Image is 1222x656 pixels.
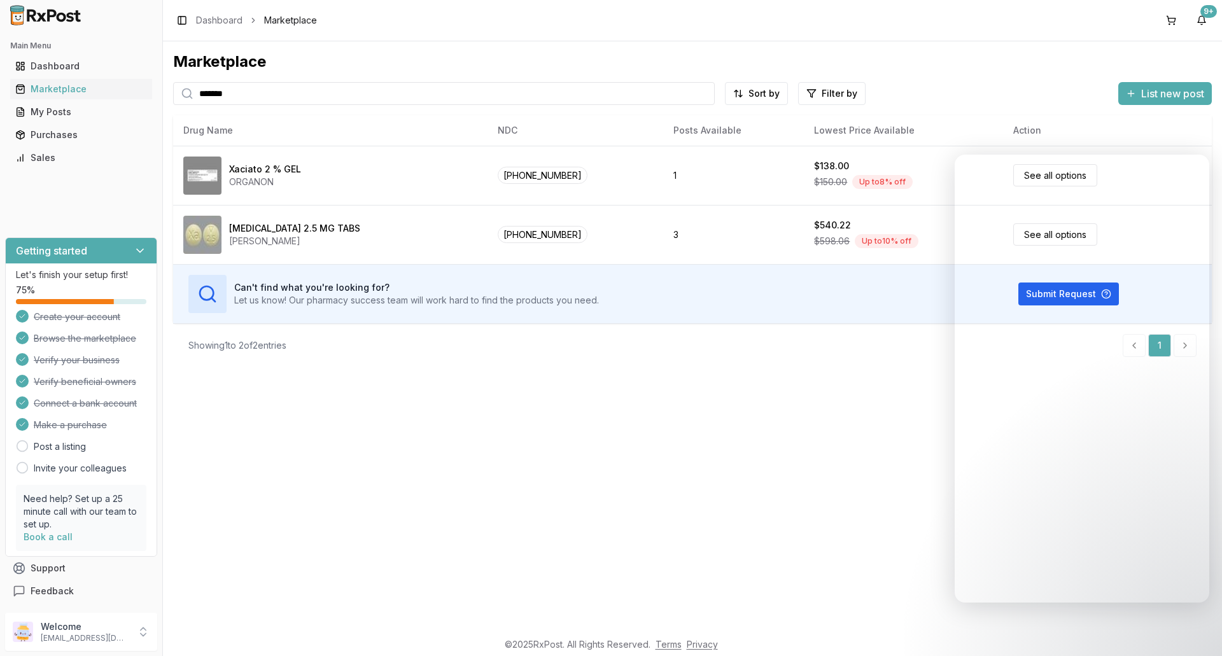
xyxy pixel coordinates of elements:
a: Marketplace [10,78,152,101]
img: Xarelto 2.5 MG TABS [183,216,221,254]
a: Privacy [687,639,718,650]
td: 3 [663,205,804,264]
th: Lowest Price Available [804,115,1002,146]
button: Sales [5,148,157,168]
iframe: Intercom live chat [1179,613,1209,643]
a: My Posts [10,101,152,123]
nav: breadcrumb [196,14,317,27]
button: Marketplace [5,79,157,99]
a: Invite your colleagues [34,462,127,475]
span: Marketplace [264,14,317,27]
button: 9+ [1191,10,1212,31]
p: Let us know! Our pharmacy success team will work hard to find the products you need. [234,294,599,307]
p: Need help? Set up a 25 minute call with our team to set up. [24,492,139,531]
button: List new post [1118,82,1212,105]
button: Feedback [5,580,157,603]
div: 9+ [1200,5,1217,18]
div: Marketplace [173,52,1212,72]
th: Action [1003,115,1212,146]
a: Book a call [24,531,73,542]
button: Sort by [725,82,788,105]
div: Sales [15,151,147,164]
div: Purchases [15,129,147,141]
div: $540.22 [814,219,851,232]
td: 1 [663,146,804,205]
div: Xaciato 2 % GEL [229,163,301,176]
h3: Can't find what you're looking for? [234,281,599,294]
a: List new post [1118,88,1212,101]
span: Sort by [748,87,780,100]
span: [PHONE_NUMBER] [498,226,587,243]
div: Showing 1 to 2 of 2 entries [188,339,286,352]
a: Dashboard [10,55,152,78]
th: NDC [488,115,663,146]
span: Connect a bank account [34,397,137,410]
span: Verify your business [34,354,120,366]
a: Post a listing [34,440,86,453]
a: Purchases [10,123,152,146]
th: Drug Name [173,115,488,146]
span: List new post [1141,86,1204,101]
div: Dashboard [15,60,147,73]
span: $150.00 [814,176,847,188]
iframe: Intercom live chat [955,155,1209,603]
a: Sales [10,146,152,169]
p: Welcome [41,620,129,633]
span: Make a purchase [34,419,107,431]
div: Marketplace [15,83,147,95]
span: Browse the marketplace [34,332,136,345]
button: Dashboard [5,56,157,76]
button: My Posts [5,102,157,122]
th: Posts Available [663,115,804,146]
img: Xaciato 2 % GEL [183,157,221,195]
span: Feedback [31,585,74,597]
h2: Main Menu [10,41,152,51]
a: Dashboard [196,14,242,27]
span: Create your account [34,311,120,323]
div: Up to 8 % off [852,175,913,189]
div: Up to 10 % off [855,234,918,248]
span: [PHONE_NUMBER] [498,167,587,184]
img: RxPost Logo [5,5,87,25]
div: $138.00 [814,160,849,172]
p: [EMAIL_ADDRESS][DOMAIN_NAME] [41,633,129,643]
button: Purchases [5,125,157,145]
button: Filter by [798,82,866,105]
span: Verify beneficial owners [34,375,136,388]
p: Let's finish your setup first! [16,269,146,281]
button: Support [5,557,157,580]
span: Filter by [822,87,857,100]
div: [MEDICAL_DATA] 2.5 MG TABS [229,222,360,235]
span: $598.06 [814,235,850,248]
div: My Posts [15,106,147,118]
a: Terms [656,639,682,650]
div: [PERSON_NAME] [229,235,360,248]
img: User avatar [13,622,33,642]
div: ORGANON [229,176,301,188]
h3: Getting started [16,243,87,258]
span: 75 % [16,284,35,297]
